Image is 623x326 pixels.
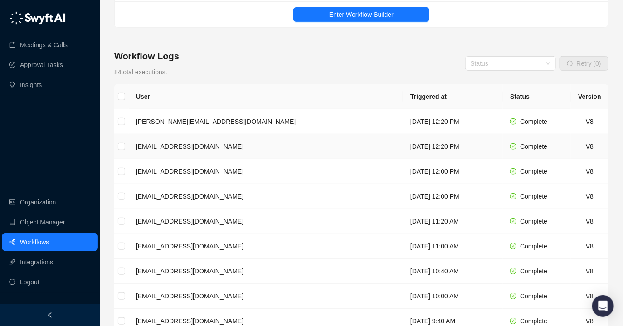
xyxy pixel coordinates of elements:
[129,134,403,159] td: [EMAIL_ADDRESS][DOMAIN_NAME]
[403,109,503,134] td: [DATE] 12:20 PM
[520,168,547,175] span: Complete
[129,259,403,284] td: [EMAIL_ADDRESS][DOMAIN_NAME]
[20,193,56,211] a: Organization
[510,318,516,324] span: check-circle
[403,284,503,309] td: [DATE] 10:00 AM
[20,56,63,74] a: Approval Tasks
[293,7,429,22] button: Enter Workflow Builder
[571,234,608,259] td: V8
[329,10,394,19] span: Enter Workflow Builder
[571,134,608,159] td: V8
[520,193,547,200] span: Complete
[520,118,547,125] span: Complete
[520,143,547,150] span: Complete
[114,68,167,76] span: 84 total executions.
[9,11,66,25] img: logo-05li4sbe.png
[510,118,516,125] span: check-circle
[510,193,516,199] span: check-circle
[592,295,614,317] div: Open Intercom Messenger
[520,268,547,275] span: Complete
[129,84,403,109] th: User
[520,317,547,325] span: Complete
[20,213,65,231] a: Object Manager
[510,143,516,150] span: check-circle
[510,243,516,249] span: check-circle
[403,134,503,159] td: [DATE] 12:20 PM
[129,209,403,234] td: [EMAIL_ADDRESS][DOMAIN_NAME]
[520,218,547,225] span: Complete
[503,84,571,109] th: Status
[571,259,608,284] td: V8
[20,233,49,251] a: Workflows
[20,253,53,271] a: Integrations
[571,109,608,134] td: V8
[129,159,403,184] td: [EMAIL_ADDRESS][DOMAIN_NAME]
[560,56,608,71] button: Retry (0)
[403,184,503,209] td: [DATE] 12:00 PM
[129,109,403,134] td: [PERSON_NAME][EMAIL_ADDRESS][DOMAIN_NAME]
[114,50,179,63] h4: Workflow Logs
[20,36,68,54] a: Meetings & Calls
[403,159,503,184] td: [DATE] 12:00 PM
[129,184,403,209] td: [EMAIL_ADDRESS][DOMAIN_NAME]
[520,243,547,250] span: Complete
[47,312,53,318] span: left
[403,84,503,109] th: Triggered at
[571,184,608,209] td: V8
[571,284,608,309] td: V8
[9,279,15,285] span: logout
[115,7,608,22] a: Enter Workflow Builder
[571,209,608,234] td: V8
[520,292,547,300] span: Complete
[571,159,608,184] td: V8
[510,218,516,224] span: check-circle
[403,259,503,284] td: [DATE] 10:40 AM
[20,273,39,291] span: Logout
[571,84,608,109] th: Version
[510,268,516,274] span: check-circle
[510,293,516,299] span: check-circle
[129,284,403,309] td: [EMAIL_ADDRESS][DOMAIN_NAME]
[403,234,503,259] td: [DATE] 11:00 AM
[129,234,403,259] td: [EMAIL_ADDRESS][DOMAIN_NAME]
[510,168,516,175] span: check-circle
[20,76,42,94] a: Insights
[403,209,503,234] td: [DATE] 11:20 AM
